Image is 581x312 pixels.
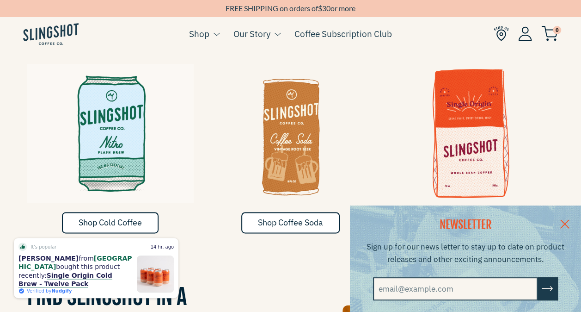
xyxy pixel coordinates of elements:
a: Cold & Flash Brew [27,64,194,212]
img: Coffee Soda [208,64,374,203]
img: Account [518,26,532,41]
input: email@example.com [373,277,538,300]
span: 30 [322,4,330,12]
a: Coffee Soda [208,64,374,212]
a: Shop [189,27,209,41]
img: Find Us [494,26,509,41]
a: Whole Bean Coffee [388,64,554,212]
h2: NEWSLETTER [361,217,569,233]
img: Cold & Flash Brew [27,64,194,203]
span: $ [318,4,322,12]
a: 0 [541,28,558,39]
a: Coffee Subscription Club [294,27,392,41]
img: Whole Bean Coffee [388,64,554,203]
span: 0 [553,26,561,34]
a: Our Story [233,27,270,41]
img: cart [541,26,558,41]
p: Sign up for our news letter to stay up to date on product releases and other exciting announcements. [361,241,569,266]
